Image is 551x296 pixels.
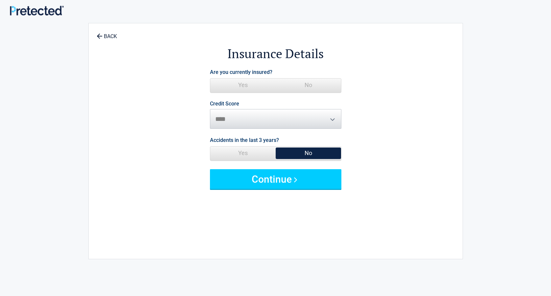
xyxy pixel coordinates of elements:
span: Yes [210,147,276,160]
span: No [276,147,341,160]
h2: Insurance Details [125,45,426,62]
button: Continue [210,169,341,189]
label: Credit Score [210,101,239,106]
label: Are you currently insured? [210,68,272,77]
span: Yes [210,79,276,92]
label: Accidents in the last 3 years? [210,136,279,145]
a: BACK [95,28,118,39]
span: No [276,79,341,92]
img: Main Logo [10,6,64,15]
